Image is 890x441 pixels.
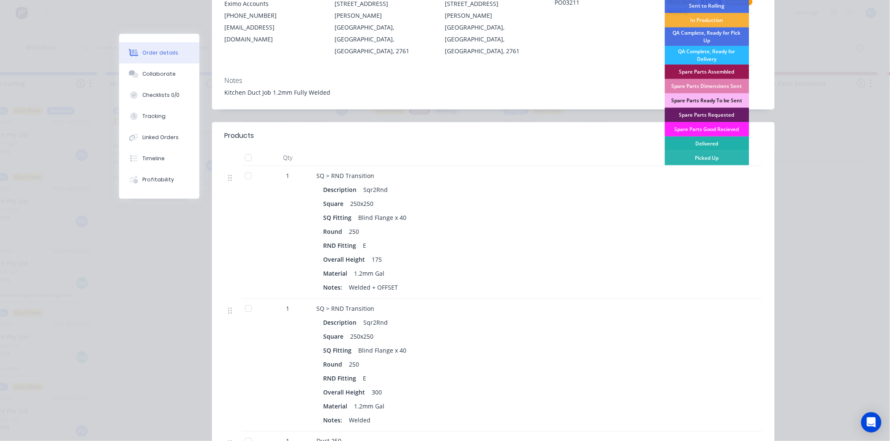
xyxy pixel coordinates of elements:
div: Spare Parts Good Recieved [665,122,749,137]
div: Round [324,358,346,370]
div: Square [324,197,347,210]
div: Products [225,131,254,141]
button: Collaborate [119,63,199,85]
div: E [360,372,370,384]
div: In Production [665,13,749,27]
div: [EMAIL_ADDRESS][DOMAIN_NAME] [225,22,321,45]
div: Material [324,400,351,412]
div: 250x250 [347,330,377,342]
div: 175 [369,253,386,266]
div: Spare Parts Ready To be Sent [665,93,749,108]
div: 250x250 [347,197,377,210]
div: Profitability [142,176,174,184]
button: Timeline [119,148,199,169]
div: Blind Flange x 40 [355,344,410,356]
div: Welded [346,414,374,426]
div: Linked Orders [142,134,179,141]
div: Overall Height [324,386,369,398]
div: E [360,239,370,252]
div: Description [324,184,360,196]
span: SQ > RND Transition [317,304,375,312]
div: 1.2mm Gal [351,267,388,279]
div: Order details [142,49,178,57]
div: Tracking [142,112,166,120]
div: SQ Fitting [324,344,355,356]
div: Delivered [665,137,749,151]
div: Overall Height [324,253,369,266]
div: Description [324,316,360,329]
div: Spare Parts Dimensions Sent [665,79,749,93]
div: Welded + OFFSET [346,281,402,293]
div: SQ Fitting [324,211,355,224]
div: Open Intercom Messenger [861,412,882,433]
div: Picked Up [665,151,749,165]
button: Order details [119,42,199,63]
div: QA Complete, Ready for Delivery [665,46,749,65]
div: 250 [346,225,363,238]
div: Notes: [324,414,346,426]
div: Material [324,267,351,279]
div: Kitchen Duct Job 1.2mm Fully Welded [225,88,762,97]
div: Round [324,225,346,238]
div: Sqr2Rnd [360,316,392,329]
button: Tracking [119,106,199,127]
div: 1.2mm Gal [351,400,388,412]
div: Notes: [324,281,346,293]
div: Spare Parts Assembled [665,65,749,79]
div: Notes [225,77,762,85]
div: Timeline [142,155,165,162]
span: 1 [286,304,290,313]
button: Checklists 0/0 [119,85,199,106]
button: Profitability [119,169,199,190]
div: QA Complete, Ready for Pick Up [665,27,749,46]
span: 1 [286,171,290,180]
div: Square [324,330,347,342]
div: [GEOGRAPHIC_DATA], [GEOGRAPHIC_DATA], [GEOGRAPHIC_DATA], 2761 [445,22,542,57]
div: 300 [369,386,386,398]
div: Blind Flange x 40 [355,211,410,224]
span: SQ > RND Transition [317,172,375,180]
div: RND Fitting [324,372,360,384]
div: Collaborate [142,70,176,78]
div: 250 [346,358,363,370]
button: Linked Orders [119,127,199,148]
div: Qty [263,149,313,166]
div: RND Fitting [324,239,360,252]
div: Sqr2Rnd [360,184,392,196]
div: Checklists 0/0 [142,91,180,99]
div: Spare Parts Requested [665,108,749,122]
div: [GEOGRAPHIC_DATA], [GEOGRAPHIC_DATA], [GEOGRAPHIC_DATA], 2761 [335,22,431,57]
div: [PHONE_NUMBER] [225,10,321,22]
